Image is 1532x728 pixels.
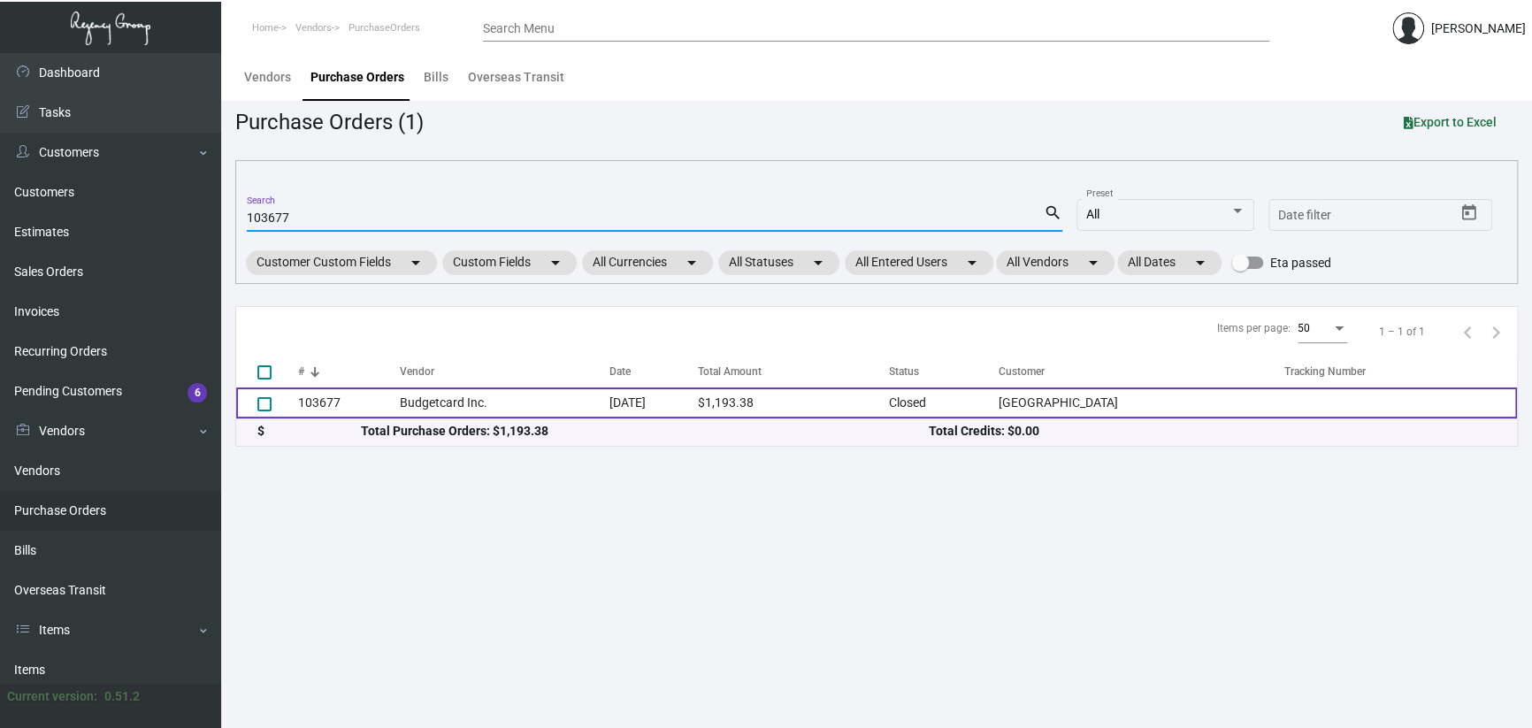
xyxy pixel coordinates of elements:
[310,68,404,87] div: Purchase Orders
[246,250,437,275] mat-chip: Customer Custom Fields
[400,364,434,379] div: Vendor
[961,252,983,273] mat-icon: arrow_drop_down
[1083,252,1104,273] mat-icon: arrow_drop_down
[361,422,929,441] div: Total Purchase Orders: $1,193.38
[808,252,829,273] mat-icon: arrow_drop_down
[545,252,566,273] mat-icon: arrow_drop_down
[1217,320,1291,336] div: Items per page:
[996,250,1115,275] mat-chip: All Vendors
[698,364,762,379] div: Total Amount
[1284,364,1517,379] div: Tracking Number
[681,252,702,273] mat-icon: arrow_drop_down
[888,387,998,418] td: Closed
[424,68,448,87] div: Bills
[235,106,424,138] div: Purchase Orders (1)
[845,250,993,275] mat-chip: All Entered Users
[468,68,564,87] div: Overseas Transit
[1404,115,1497,129] span: Export to Excel
[1190,252,1211,273] mat-icon: arrow_drop_down
[999,387,1284,418] td: [GEOGRAPHIC_DATA]
[400,364,609,379] div: Vendor
[252,22,279,34] span: Home
[1284,364,1366,379] div: Tracking Number
[1379,324,1425,340] div: 1 – 1 of 1
[1298,323,1347,335] mat-select: Items per page:
[298,387,400,418] td: 103677
[295,22,332,34] span: Vendors
[1455,199,1483,227] button: Open calendar
[1086,207,1099,221] span: All
[349,22,420,34] span: PurchaseOrders
[698,364,888,379] div: Total Amount
[7,687,97,706] div: Current version:
[1278,209,1333,223] input: Start date
[888,364,918,379] div: Status
[1482,318,1510,346] button: Next page
[609,364,631,379] div: Date
[1348,209,1433,223] input: End date
[244,68,291,87] div: Vendors
[1270,252,1331,273] span: Eta passed
[609,387,698,418] td: [DATE]
[928,422,1496,441] div: Total Credits: $0.00
[999,364,1045,379] div: Customer
[888,364,998,379] div: Status
[1431,19,1526,38] div: [PERSON_NAME]
[582,250,713,275] mat-chip: All Currencies
[999,364,1284,379] div: Customer
[104,687,140,706] div: 0.51.2
[1298,322,1310,334] span: 50
[405,252,426,273] mat-icon: arrow_drop_down
[609,364,698,379] div: Date
[1453,318,1482,346] button: Previous page
[1390,106,1511,138] button: Export to Excel
[298,364,304,379] div: #
[400,387,609,418] td: Budgetcard Inc.
[298,364,400,379] div: #
[1117,250,1222,275] mat-chip: All Dates
[257,422,361,441] div: $
[1044,203,1062,224] mat-icon: search
[698,387,888,418] td: $1,193.38
[718,250,839,275] mat-chip: All Statuses
[1392,12,1424,44] img: admin@bootstrapmaster.com
[442,250,577,275] mat-chip: Custom Fields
